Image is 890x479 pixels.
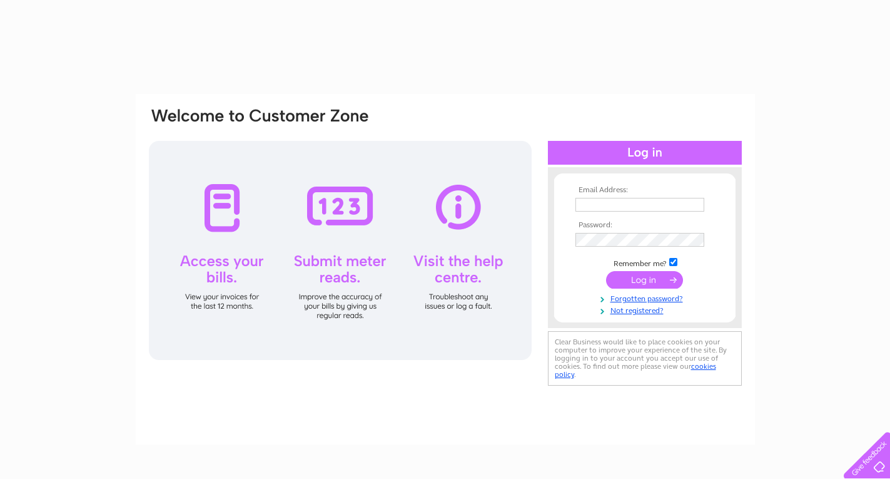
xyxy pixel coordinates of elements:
input: Submit [606,271,683,289]
td: Remember me? [572,256,717,269]
a: cookies policy [555,362,716,379]
a: Not registered? [575,304,717,316]
a: Forgotten password? [575,292,717,304]
th: Password: [572,221,717,230]
div: Clear Business would like to place cookies on your computer to improve your experience of the sit... [548,331,742,386]
th: Email Address: [572,186,717,195]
